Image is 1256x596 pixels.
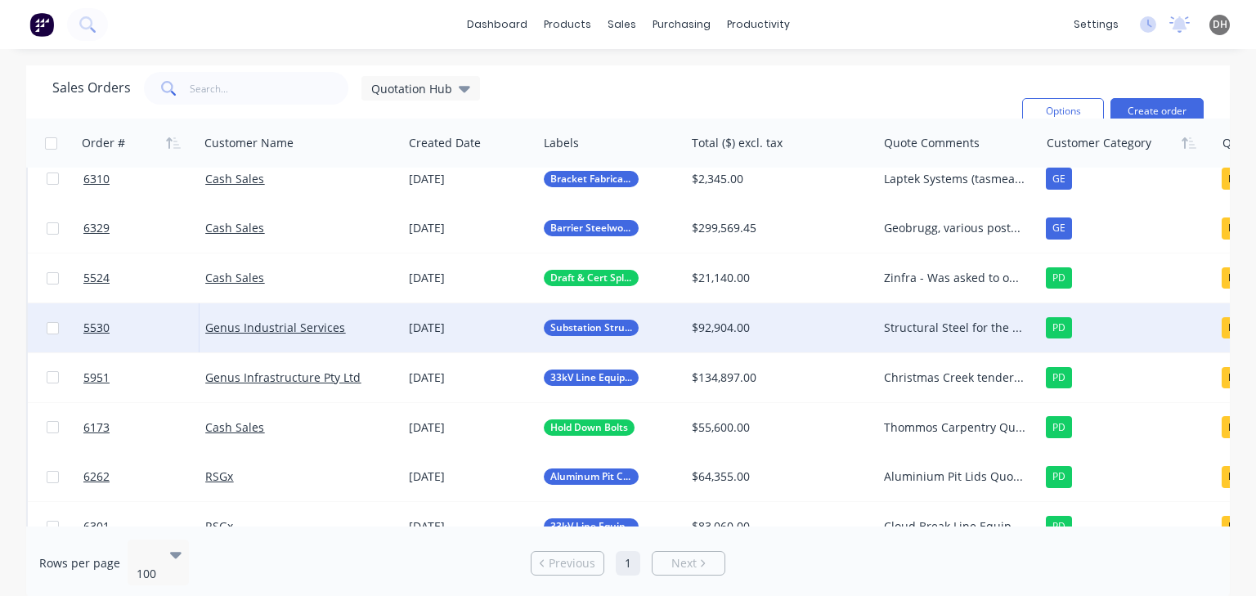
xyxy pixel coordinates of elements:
[409,419,531,436] div: [DATE]
[884,171,1025,187] div: Laptek Systems (tasmea company) Following up 30/09
[409,468,531,485] div: [DATE]
[532,555,603,571] a: Previous page
[1046,217,1072,239] div: GE
[205,171,264,186] a: Cash Sales
[1046,516,1072,537] div: PD
[83,270,110,286] span: 5524
[544,518,639,535] button: 33kV Line Equipment
[83,204,205,253] a: 6329
[536,12,599,37] div: products
[524,551,732,576] ul: Pagination
[371,80,452,97] span: Quotation Hub
[644,12,719,37] div: purchasing
[1046,466,1072,487] div: PD
[550,468,632,485] span: Aluminum Pit Covers
[550,370,632,386] span: 33kV Line Equipment
[205,270,264,285] a: Cash Sales
[52,80,131,96] h1: Sales Orders
[83,502,205,551] a: 6301
[409,370,531,386] div: [DATE]
[884,135,980,151] div: Quote Comments
[544,270,639,286] button: Draft & Cert Split Cable Drums
[884,220,1025,236] div: Geobrugg, various posts and plates AM to follow up 30/09 as this is urgent
[616,551,640,576] a: Page 1 is your current page
[550,220,632,236] span: Barrier Steelwork
[409,135,481,151] div: Created Date
[83,155,205,204] a: 6310
[1022,98,1104,124] button: Options
[205,220,264,235] a: Cash Sales
[190,72,349,105] input: Search...
[82,135,125,151] div: Order #
[205,419,264,435] a: Cash Sales
[544,320,639,336] button: Substation Structural Steel
[83,452,205,501] a: 6262
[719,12,798,37] div: productivity
[459,12,536,37] a: dashboard
[692,468,862,485] div: $64,355.00
[83,353,205,402] a: 5951
[1046,416,1072,437] div: PD
[1213,17,1227,32] span: DH
[544,171,639,187] button: Bracket Fabrication
[205,518,233,534] a: RSGx
[544,135,579,151] div: Labels
[83,518,110,535] span: 6301
[884,518,1025,535] div: Cloud Break Line Equipment AM to follow up 30/09
[544,370,639,386] button: 33kV Line Equipment
[29,12,54,37] img: Factory
[550,419,628,436] span: Hold Down Bolts
[544,468,639,485] button: Aluminum Pit Covers
[692,518,862,535] div: $83,060.00
[692,419,862,436] div: $55,600.00
[692,320,862,336] div: $92,904.00
[692,220,862,236] div: $299,569.45
[83,468,110,485] span: 6262
[204,135,294,151] div: Customer Name
[671,555,697,571] span: Next
[39,555,120,571] span: Rows per page
[409,220,531,236] div: [DATE]
[83,320,110,336] span: 5530
[544,419,635,436] button: Hold Down Bolts
[83,220,110,236] span: 6329
[550,171,632,187] span: Bracket Fabrication
[884,370,1025,386] div: Christmas Creek tendered items. Feedback received that the pricing was competitive for the projec...
[653,555,724,571] a: Next page
[83,419,110,436] span: 6173
[884,419,1025,436] div: Thommos Carpentry Quote submitted for 1000x U shaped hold down bolts. no reply from chase up 18/0...
[692,171,862,187] div: $2,345.00
[692,270,862,286] div: $21,140.00
[884,468,1025,485] div: Aluminium Pit Lids Quoted and followed up on, no response back AM to chase weekly (1%)
[409,320,531,336] div: [DATE]
[550,320,632,336] span: Substation Structural Steel
[83,253,205,302] a: 5524
[1046,317,1072,338] div: PD
[409,518,531,535] div: [DATE]
[83,403,205,452] a: 6173
[409,171,531,187] div: [DATE]
[692,370,862,386] div: $134,897.00
[544,220,639,236] button: Barrier Steelwork
[1065,12,1127,37] div: settings
[83,370,110,386] span: 5951
[137,566,159,582] div: 100
[1046,168,1072,189] div: GE
[83,303,205,352] a: 5530
[1046,267,1072,289] div: PD
[83,171,110,187] span: 6310
[599,12,644,37] div: sales
[884,320,1025,336] div: Structural Steel for the Merriden [PERSON_NAME]. Pricing revalidated 10/09 30/09 Genus is in fina...
[205,320,345,335] a: Genus Industrial Services
[692,135,783,151] div: Total ($) excl. tax
[550,270,632,286] span: Draft & Cert Split Cable Drums
[409,270,531,286] div: [DATE]
[205,468,233,484] a: RSGx
[549,555,595,571] span: Previous
[550,518,632,535] span: 33kV Line Equipment
[884,270,1025,286] div: Zinfra - Was asked to offer best pricing, start is drafting and cert for cable split drums, then ...
[1110,98,1204,124] button: Create order
[1047,135,1151,151] div: Customer Category
[205,370,361,385] a: Genus Infrastructure Pty Ltd
[1046,367,1072,388] div: PD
